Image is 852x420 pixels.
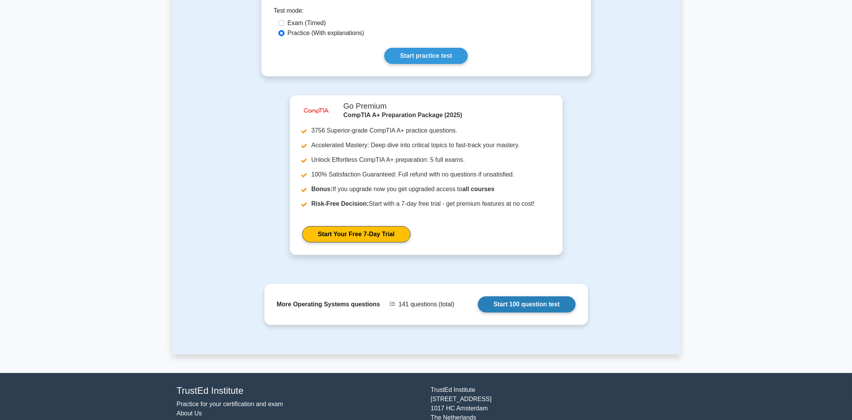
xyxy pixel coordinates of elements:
label: Practice (With explanations) [288,29,364,38]
label: Exam (Timed) [288,18,326,28]
a: Start practice test [384,48,468,64]
a: Practice for your certification and exam [177,401,283,407]
a: About Us [177,410,202,417]
a: Start 100 question test [478,296,576,312]
div: Test mode: [274,6,579,18]
h4: TrustEd Institute [177,385,422,396]
a: Start Your Free 7-Day Trial [302,226,410,242]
